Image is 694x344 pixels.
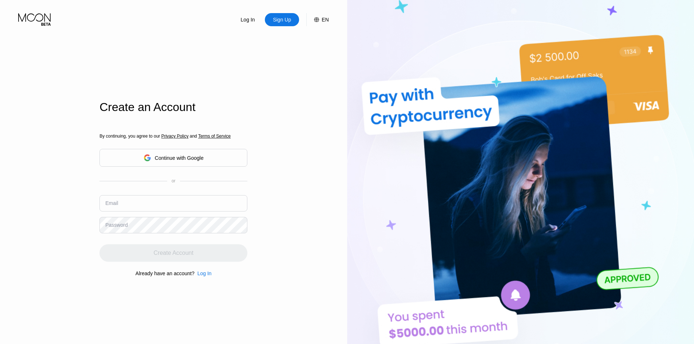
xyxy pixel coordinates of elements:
div: Sign Up [272,16,292,23]
span: Terms of Service [198,134,231,139]
div: Create an Account [99,100,247,114]
span: and [188,134,198,139]
div: Log In [195,270,212,276]
div: Sign Up [265,13,299,26]
div: Log In [231,13,265,26]
div: Continue with Google [99,149,247,167]
div: Email [105,200,118,206]
span: Privacy Policy [161,134,189,139]
div: Already have an account? [136,270,195,276]
div: By continuing, you agree to our [99,134,247,139]
div: EN [306,13,329,26]
div: EN [322,17,329,23]
div: or [172,178,176,183]
div: Log In [240,16,256,23]
div: Log In [197,270,212,276]
div: Password [105,222,128,228]
div: Continue with Google [155,155,204,161]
